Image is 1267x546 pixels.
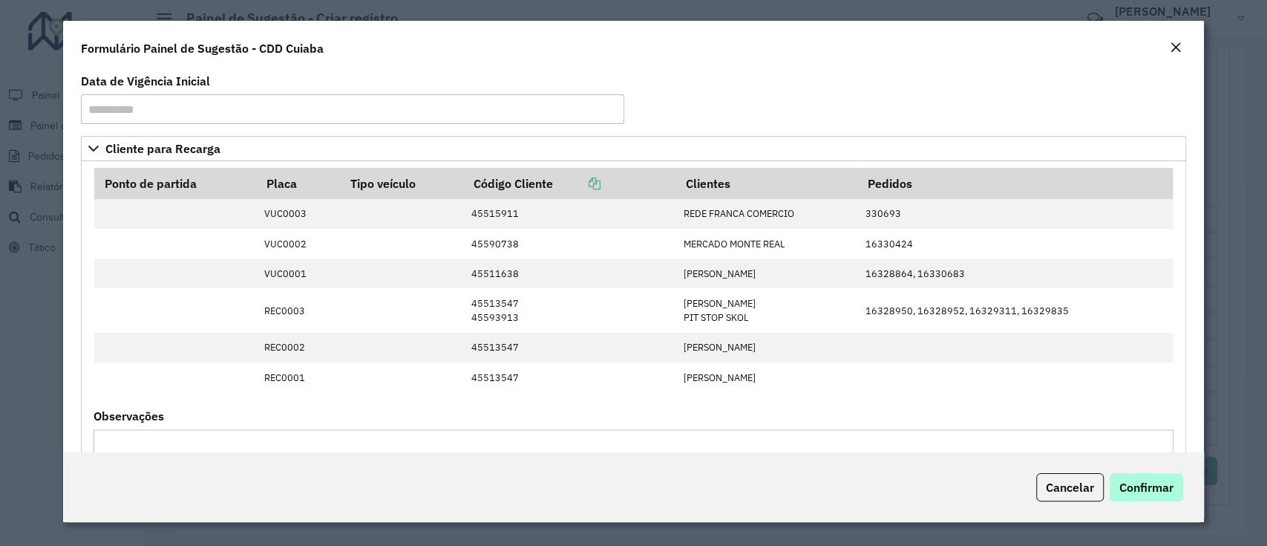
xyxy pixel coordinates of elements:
[857,229,1173,259] td: 16330424
[463,229,675,259] td: 45590738
[1119,480,1173,495] span: Confirmar
[857,168,1173,199] th: Pedidos
[1046,480,1094,495] span: Cancelar
[857,199,1173,229] td: 330693
[81,72,210,90] label: Data de Vigência Inicial
[257,259,340,288] td: VUC0001
[675,288,857,332] td: [PERSON_NAME] PIT STOP SKOL
[81,39,324,57] h4: Formulário Painel de Sugestão - CDD Cuiaba
[675,363,857,392] td: [PERSON_NAME]
[257,288,340,332] td: REC0003
[463,333,675,363] td: 45513547
[94,168,257,199] th: Ponto de partida
[463,168,675,199] th: Código Cliente
[675,333,857,363] td: [PERSON_NAME]
[463,259,675,288] td: 45511638
[675,229,857,259] td: MERCADO MONTE REAL
[675,168,857,199] th: Clientes
[1170,42,1182,53] em: Fechar
[463,288,675,332] td: 45513547 45593913
[340,168,463,199] th: Tipo veículo
[257,333,340,363] td: REC0002
[1036,473,1104,501] button: Cancelar
[257,229,340,259] td: VUC0002
[257,363,340,392] td: REC0001
[675,259,857,288] td: [PERSON_NAME]
[1110,473,1183,501] button: Confirmar
[257,168,340,199] th: Placa
[857,259,1173,288] td: 16328864, 16330683
[94,407,164,425] label: Observações
[463,363,675,392] td: 45513547
[675,199,857,229] td: REDE FRANCA COMERCIO
[81,136,1185,161] a: Cliente para Recarga
[463,199,675,229] td: 45515911
[105,143,220,155] span: Cliente para Recarga
[553,176,600,191] a: Copiar
[257,199,340,229] td: VUC0003
[857,288,1173,332] td: 16328950, 16328952, 16329311, 16329835
[1165,39,1186,58] button: Close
